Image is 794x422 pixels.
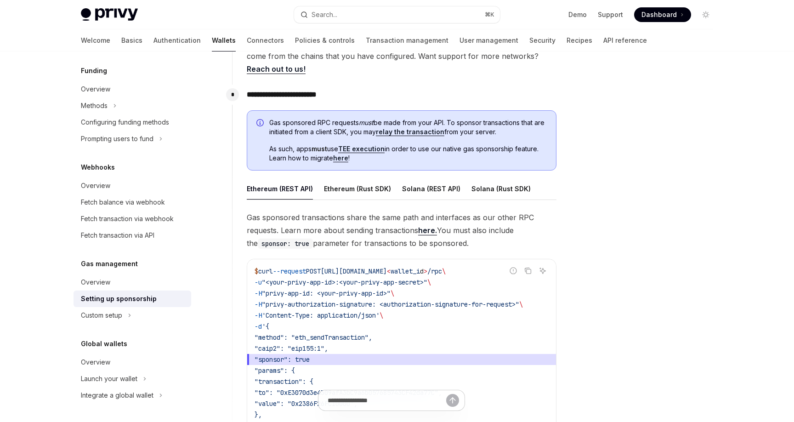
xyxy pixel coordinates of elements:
[333,154,348,162] a: here
[74,227,191,244] a: Fetch transaction via API
[81,180,110,191] div: Overview
[471,178,531,200] div: Solana (Rust SDK)
[402,178,460,200] div: Solana (REST API)
[255,311,262,319] span: -H
[269,118,547,137] span: Gas sponsored RPC requests be made from your API. To sponsor transactions that are initiated from...
[81,310,122,321] div: Custom setup
[74,81,191,97] a: Overview
[507,265,519,277] button: Report incorrect code
[366,29,448,51] a: Transaction management
[74,387,191,404] button: Toggle Integrate a global wallet section
[598,10,623,19] a: Support
[81,162,115,173] h5: Webhooks
[81,293,157,304] div: Setting up sponsorship
[641,10,677,19] span: Dashboard
[262,311,380,319] span: 'Content-Type: application/json'
[459,29,518,51] a: User management
[255,267,258,275] span: $
[74,194,191,211] a: Fetch balance via webhook
[255,344,328,353] span: "caip2": "eip155:1",
[258,239,313,249] code: sponsor: true
[262,278,427,286] span: "<your-privy-app-id>:<your-privy-app-secret>"
[312,145,327,153] strong: must
[424,267,427,275] span: >
[376,128,444,136] a: relay the transaction
[519,300,523,308] span: \
[321,267,387,275] span: [URL][DOMAIN_NAME]
[418,226,437,235] a: here.
[420,267,424,275] span: d
[81,65,107,76] h5: Funding
[568,10,587,19] a: Demo
[391,267,420,275] span: wallet_i
[212,29,236,51] a: Wallets
[74,97,191,114] button: Toggle Methods section
[81,338,127,349] h5: Global wallets
[255,355,310,364] span: "sponsor": true
[255,278,262,286] span: -u
[81,8,138,21] img: light logo
[255,333,372,342] span: "method": "eth_sendTransaction",
[121,29,142,51] a: Basics
[262,322,269,331] span: '{
[81,117,169,128] div: Configuring funding methods
[256,119,266,128] svg: Info
[74,371,191,387] button: Toggle Launch your wallet section
[255,377,313,386] span: "transaction": {
[74,211,191,227] a: Fetch transaction via webhook
[698,7,713,22] button: Toggle dark mode
[603,29,647,51] a: API reference
[338,145,385,153] a: TEE execution
[81,277,110,288] div: Overview
[294,6,500,23] button: Open search
[81,197,165,208] div: Fetch balance via webhook
[247,178,313,200] div: Ethereum (REST API)
[81,390,153,401] div: Integrate a global wallet
[81,133,153,144] div: Prompting users to fund
[247,211,556,250] span: Gas sponsored transactions share the same path and interfaces as our other RPC requests. Learn mo...
[81,213,174,224] div: Fetch transaction via webhook
[74,354,191,371] a: Overview
[255,322,262,331] span: -d
[247,29,284,51] a: Connectors
[255,300,262,308] span: -H
[81,230,154,241] div: Fetch transaction via API
[634,7,691,22] a: Dashboard
[255,366,295,375] span: "params": {
[74,114,191,131] a: Configuring funding methods
[324,178,391,200] div: Ethereum (Rust SDK)
[446,394,459,407] button: Send message
[485,11,494,18] span: ⌘ K
[295,29,355,51] a: Policies & controls
[81,357,110,368] div: Overview
[262,300,519,308] span: "privy-authorization-signature: <authorization-signature-for-request>"
[74,307,191,324] button: Toggle Custom setup section
[273,267,306,275] span: --request
[427,267,442,275] span: /rpc
[74,131,191,147] button: Toggle Prompting users to fund section
[567,29,592,51] a: Recipes
[387,267,391,275] span: <
[74,177,191,194] a: Overview
[81,258,138,269] h5: Gas management
[306,267,321,275] span: POST
[74,274,191,291] a: Overview
[391,289,394,297] span: \
[247,37,556,75] span: Select which chains you want to enable sponsorship for. Sponsored requests may only come from the...
[380,311,383,319] span: \
[81,100,108,111] div: Methods
[269,144,547,163] span: As such, apps use in order to use our native gas sponsorship feature. Learn how to migrate !
[258,267,273,275] span: curl
[427,278,431,286] span: \
[522,265,534,277] button: Copy the contents from the code block
[529,29,556,51] a: Security
[328,390,446,411] input: Ask a question...
[81,29,110,51] a: Welcome
[262,289,391,297] span: "privy-app-id: <your-privy-app-id>"
[74,291,191,307] a: Setting up sponsorship
[247,64,306,74] a: Reach out to us!
[255,289,262,297] span: -H
[153,29,201,51] a: Authentication
[81,373,137,384] div: Launch your wallet
[81,84,110,95] div: Overview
